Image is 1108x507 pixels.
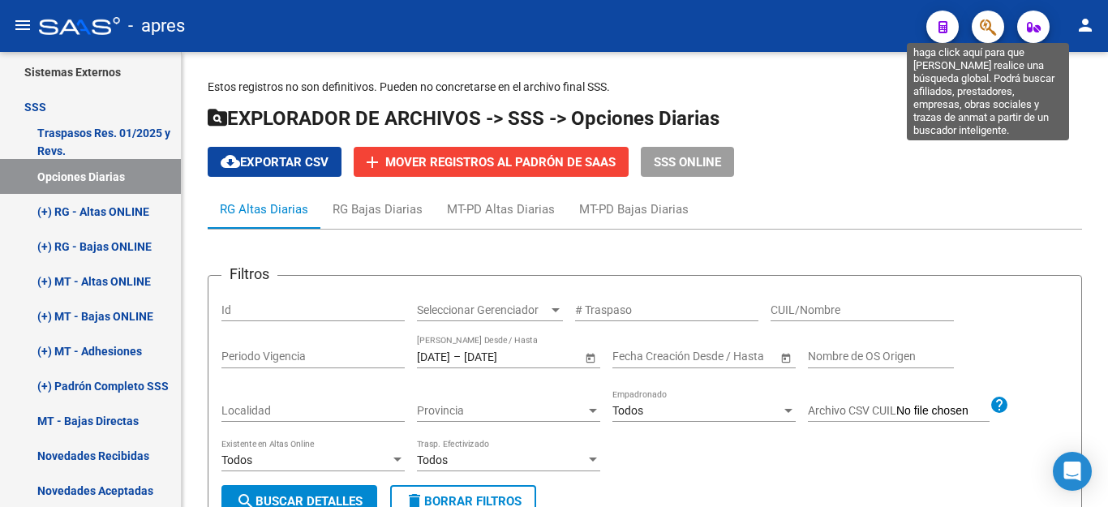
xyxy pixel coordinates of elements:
[208,107,719,130] span: EXPLORADOR DE ARCHIVOS -> SSS -> Opciones Diarias
[990,395,1009,415] mat-icon: help
[385,155,616,170] span: Mover registros al PADRÓN de SAAS
[221,155,329,170] span: Exportar CSV
[447,200,555,218] div: MT-PD Altas Diarias
[208,147,341,177] button: Exportar CSV
[354,147,629,177] button: Mover registros al PADRÓN de SAAS
[128,8,185,44] span: - apres
[1053,452,1092,491] div: Open Intercom Messenger
[453,350,461,363] span: –
[221,152,240,171] mat-icon: cloud_download
[808,404,896,417] span: Archivo CSV CUIL
[417,453,448,466] span: Todos
[654,155,721,170] span: SSS ONLINE
[612,350,663,363] input: Start date
[612,404,643,417] span: Todos
[582,349,599,366] button: Open calendar
[579,200,689,218] div: MT-PD Bajas Diarias
[896,404,990,419] input: Archivo CSV CUIL
[417,303,548,317] span: Seleccionar Gerenciador
[333,200,423,218] div: RG Bajas Diarias
[464,350,543,363] input: End date
[13,15,32,35] mat-icon: menu
[221,263,277,286] h3: Filtros
[221,453,252,466] span: Todos
[417,350,450,363] input: Start date
[777,349,794,366] button: Open calendar
[1076,15,1095,35] mat-icon: person
[220,200,308,218] div: RG Altas Diarias
[208,78,1082,96] p: Estos registros no son definitivos. Pueden no concretarse en el archivo final SSS.
[641,147,734,177] button: SSS ONLINE
[363,153,382,172] mat-icon: add
[417,404,586,418] span: Provincia
[676,350,756,363] input: End date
